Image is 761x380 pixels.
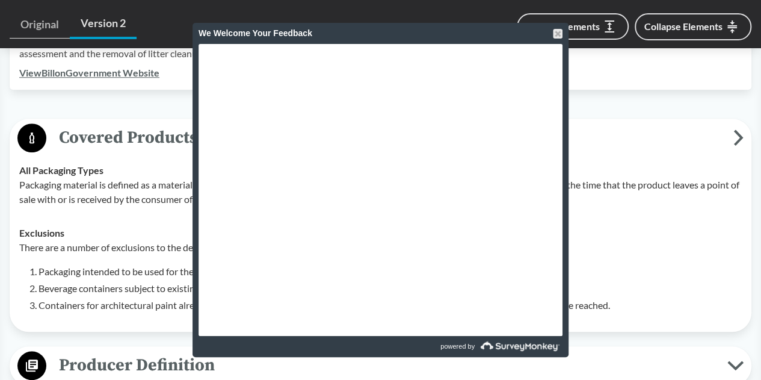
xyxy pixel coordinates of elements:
span: Producer Definition [46,352,727,379]
span: powered by [440,336,475,357]
button: Covered Products [14,123,747,154]
li: Beverage containers subject to existing bottle deposit legislation. [39,281,742,296]
li: Containers for architectural paint already covered under an effective stewardship program provide... [39,298,742,313]
li: Packaging intended to be used for the long-term storage or protection of a durable product for a ... [39,264,742,279]
a: powered by [382,336,562,357]
p: Packaging material is defined as a material used for the containment, protection, delivery, prese... [19,178,742,207]
button: Collapse Elements [635,13,751,40]
button: Expand Elements [517,13,629,40]
strong: All Packaging Types [19,164,103,176]
span: Covered Products [46,124,733,151]
strong: Exclusions [19,227,64,238]
a: ViewBillonGovernment Website [19,67,159,78]
a: Original [10,11,70,39]
p: There are a number of exclusions to the definition of packaging material. These include: [19,240,742,255]
a: Version 2 [70,10,137,39]
div: We Welcome Your Feedback [199,23,562,44]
